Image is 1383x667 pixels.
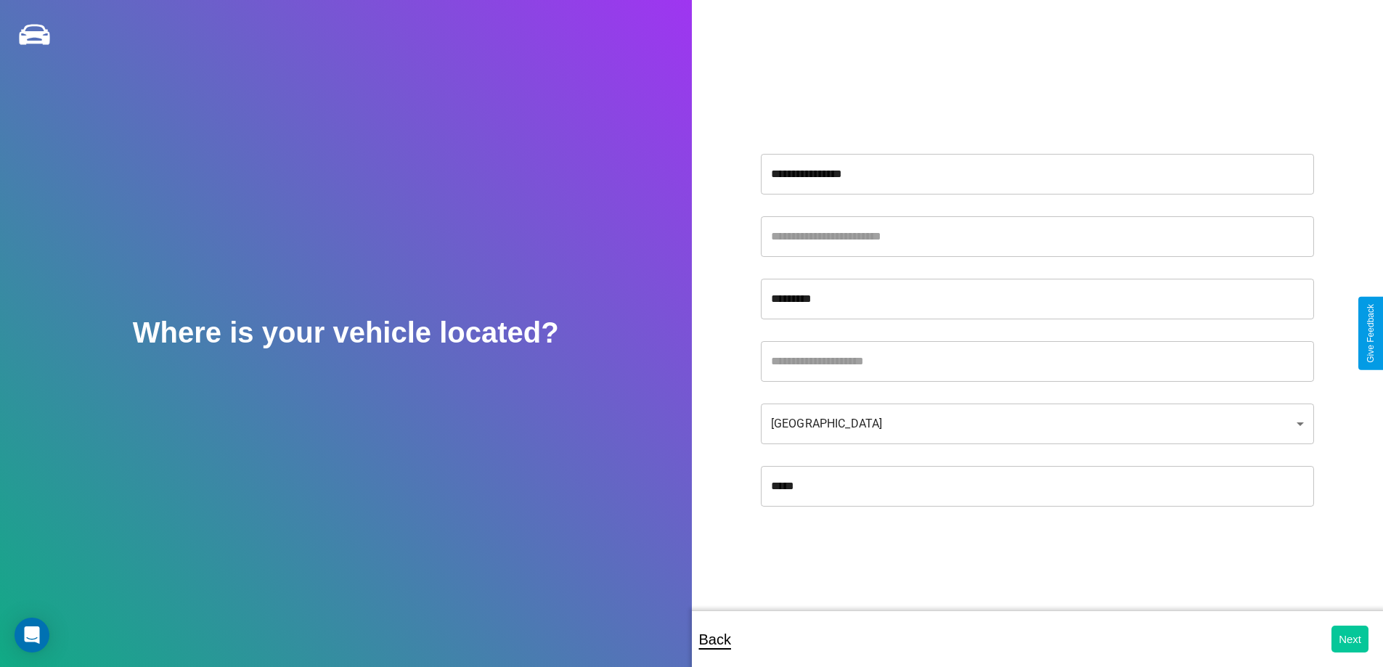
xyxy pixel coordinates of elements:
[761,404,1314,444] div: [GEOGRAPHIC_DATA]
[1366,304,1376,363] div: Give Feedback
[15,618,49,652] div: Open Intercom Messenger
[1331,626,1368,652] button: Next
[133,316,559,349] h2: Where is your vehicle located?
[699,626,731,652] p: Back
